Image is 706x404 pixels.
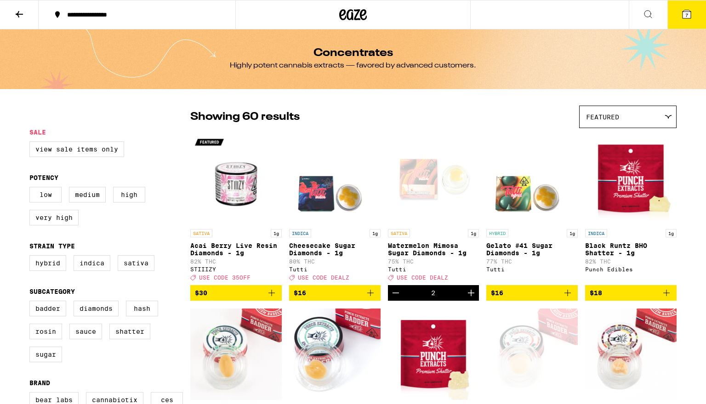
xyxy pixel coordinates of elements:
[190,133,282,285] a: Open page for Acai Berry Live Resin Diamonds - 1g from STIIIZY
[29,129,46,136] legend: Sale
[685,12,688,18] span: 7
[126,301,158,316] label: Hash
[289,266,381,272] div: Tutti
[289,308,381,400] img: Punch Edibles - Kush Mintz BHO Badder - 1g
[289,133,381,285] a: Open page for Cheesecake Sugar Diamonds - 1g from Tutti
[29,242,75,250] legend: Strain Type
[190,266,282,272] div: STIIIZY
[29,210,79,225] label: Very High
[29,379,50,387] legend: Brand
[74,301,119,316] label: Diamonds
[370,229,381,237] p: 1g
[388,133,479,285] a: Open page for Watermelon Mimosa Sugar Diamonds - 1g from Tutti
[388,285,404,301] button: Decrement
[585,133,677,285] a: Open page for Black Runtz BHO Shatter - 1g from Punch Edibles
[69,187,106,202] label: Medium
[585,285,677,301] button: Add to bag
[29,324,62,339] label: Rosin
[667,0,706,29] button: 7
[486,229,508,237] p: HYBRID
[567,229,578,237] p: 1g
[585,242,677,257] p: Black Runtz BHO Shatter - 1g
[289,258,381,264] p: 80% THC
[491,289,503,297] span: $16
[69,324,102,339] label: Sauce
[468,229,479,237] p: 1g
[586,113,619,121] span: Featured
[585,258,677,264] p: 82% THC
[298,275,349,281] span: USE CODE DEALZ
[431,289,435,297] div: 2
[463,285,479,301] button: Increment
[486,285,578,301] button: Add to bag
[585,229,607,237] p: INDICA
[29,141,124,157] label: View Sale Items Only
[289,133,381,224] img: Tutti - Cheesecake Sugar Diamonds - 1g
[195,289,207,297] span: $30
[388,229,410,237] p: SATIVA
[230,61,476,71] div: Highly potent cannabis extracts — favored by advanced customers.
[313,48,393,59] h1: Concentrates
[486,242,578,257] p: Gelato #41 Sugar Diamonds - 1g
[190,308,282,400] img: Punch Edibles - GMO BHO Badder - 1g
[585,266,677,272] div: Punch Edibles
[29,174,58,181] legend: Potency
[190,258,282,264] p: 82% THC
[388,308,479,400] img: Punch Edibles - Runtz #64 BHO Shatter - 1g
[190,285,282,301] button: Add to bag
[29,187,62,202] label: Low
[388,242,479,257] p: Watermelon Mimosa Sugar Diamonds - 1g
[199,275,251,281] span: USE CODE 35OFF
[397,275,448,281] span: USE CODE DEALZ
[486,133,578,224] img: Tutti - Gelato #41 Sugar Diamonds - 1g
[289,242,381,257] p: Cheesecake Sugar Diamonds - 1g
[118,255,154,271] label: Sativa
[585,133,677,224] img: Punch Edibles - Black Runtz BHO Shatter - 1g
[29,347,62,362] label: Sugar
[666,229,677,237] p: 1g
[29,301,66,316] label: Badder
[29,255,66,271] label: Hybrid
[190,242,282,257] p: Acai Berry Live Resin Diamonds - 1g
[294,289,306,297] span: $16
[388,266,479,272] div: Tutti
[190,109,300,125] p: Showing 60 results
[190,133,282,224] img: STIIIZY - Acai Berry Live Resin Diamonds - 1g
[486,266,578,272] div: Tutti
[113,187,145,202] label: High
[388,258,479,264] p: 75% THC
[29,288,75,295] legend: Subcategory
[271,229,282,237] p: 1g
[590,289,602,297] span: $18
[74,255,110,271] label: Indica
[585,308,677,400] img: Punch Edibles - Lemon Zkittles BHO Badder - 1g
[289,285,381,301] button: Add to bag
[486,133,578,285] a: Open page for Gelato #41 Sugar Diamonds - 1g from Tutti
[486,258,578,264] p: 77% THC
[289,229,311,237] p: INDICA
[190,229,212,237] p: SATIVA
[109,324,150,339] label: Shatter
